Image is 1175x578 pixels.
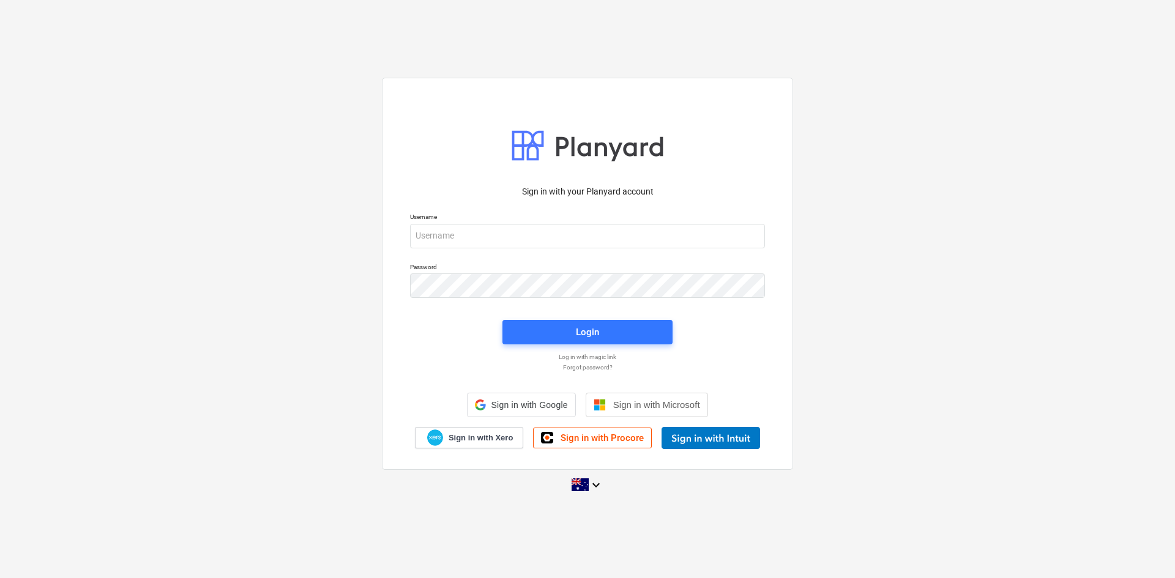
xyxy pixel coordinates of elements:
[502,320,673,344] button: Login
[415,427,524,448] a: Sign in with Xero
[467,393,575,417] div: Sign in with Google
[410,263,765,273] p: Password
[533,428,652,448] a: Sign in with Procore
[561,432,644,443] span: Sign in with Procore
[404,353,771,361] a: Log in with magic link
[410,185,765,198] p: Sign in with your Planyard account
[404,363,771,371] a: Forgot password?
[613,399,700,410] span: Sign in with Microsoft
[576,324,599,340] div: Login
[491,400,567,410] span: Sign in with Google
[427,429,443,446] img: Xero logo
[594,399,606,411] img: Microsoft logo
[410,224,765,248] input: Username
[410,213,765,223] p: Username
[449,432,513,443] span: Sign in with Xero
[589,478,603,492] i: keyboard_arrow_down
